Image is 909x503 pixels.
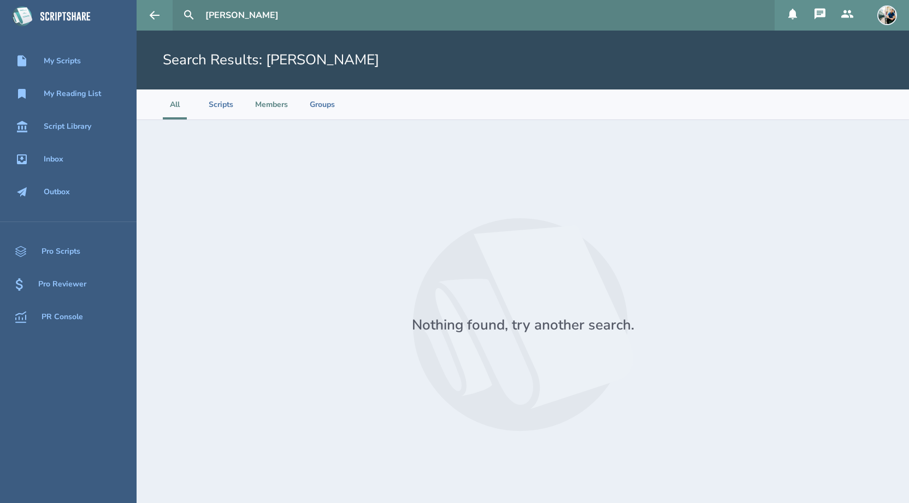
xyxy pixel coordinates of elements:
[44,155,63,164] div: Inbox
[877,5,897,25] img: user_1673573717-crop.jpg
[209,89,233,119] li: Scripts
[42,247,80,256] div: Pro Scripts
[412,315,634,334] div: Nothing found, try another search.
[44,122,91,131] div: Script Library
[163,89,187,119] li: All
[44,89,101,98] div: My Reading List
[44,188,70,196] div: Outbox
[163,50,379,70] h1: Search Results : [PERSON_NAME]
[38,280,86,289] div: Pro Reviewer
[255,89,288,119] li: Members
[44,57,81,65] div: My Scripts
[42,313,83,321] div: PR Console
[310,89,335,119] li: Groups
